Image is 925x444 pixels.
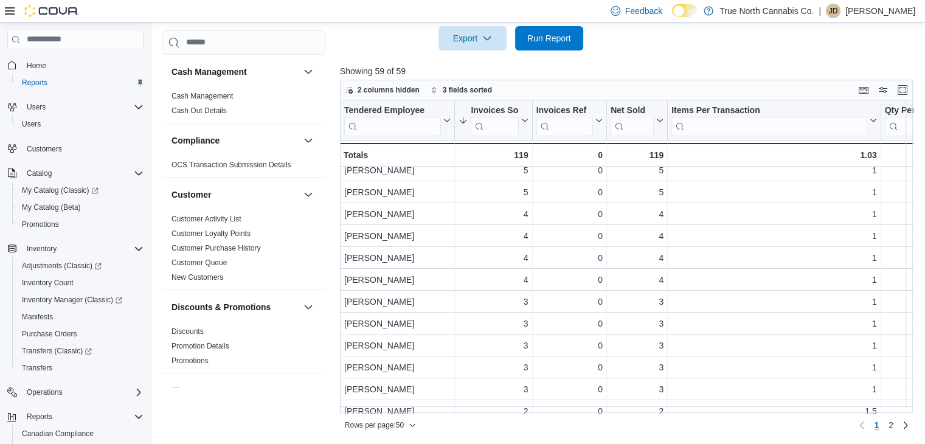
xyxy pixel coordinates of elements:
[171,258,227,267] a: Customer Queue
[22,409,57,424] button: Reports
[171,356,209,365] a: Promotions
[171,342,229,350] a: Promotion Details
[876,83,890,97] button: Display options
[22,186,99,195] span: My Catalog (Classic)
[171,215,241,223] a: Customer Activity List
[898,418,913,432] a: Next page
[341,83,424,97] button: 2 columns hidden
[22,278,74,288] span: Inventory Count
[443,85,492,95] span: 3 fields sorted
[171,384,299,397] button: Finance
[17,183,103,198] a: My Catalog (Classic)
[17,217,64,232] a: Promotions
[17,327,82,341] a: Purchase Orders
[171,66,299,78] button: Cash Management
[24,5,79,17] img: Cova
[301,300,316,314] button: Discounts & Promotions
[2,57,148,74] button: Home
[869,415,884,435] button: Page 1 of 2
[459,148,528,162] div: 119
[171,229,251,238] a: Customer Loyalty Points
[22,385,144,400] span: Operations
[884,415,898,435] a: Page 2 of 2
[2,384,148,401] button: Operations
[22,141,144,156] span: Customers
[171,92,233,100] a: Cash Management
[301,383,316,398] button: Finance
[12,308,148,325] button: Manifests
[22,312,53,322] span: Manifests
[12,291,148,308] a: Inventory Manager (Classic)
[171,243,261,253] span: Customer Purchase History
[171,272,223,282] span: New Customers
[171,134,299,147] button: Compliance
[672,17,673,18] span: Dark Mode
[12,182,148,199] a: My Catalog (Classic)
[17,344,144,358] span: Transfers (Classic)
[171,341,229,351] span: Promotion Details
[301,64,316,79] button: Cash Management
[17,361,144,375] span: Transfers
[671,148,877,162] div: 1.03
[17,200,144,215] span: My Catalog (Beta)
[12,116,148,133] button: Users
[17,183,144,198] span: My Catalog (Classic)
[162,324,325,373] div: Discounts & Promotions
[895,83,910,97] button: Enter fullscreen
[162,89,325,123] div: Cash Management
[301,187,316,202] button: Customer
[22,58,51,73] a: Home
[22,78,47,88] span: Reports
[17,327,144,341] span: Purchase Orders
[2,99,148,116] button: Users
[22,409,144,424] span: Reports
[171,160,291,170] span: OCS Transaction Submission Details
[171,106,227,116] span: Cash Out Details
[22,119,41,129] span: Users
[12,359,148,376] button: Transfers
[22,220,59,229] span: Promotions
[27,412,52,421] span: Reports
[845,4,915,18] p: [PERSON_NAME]
[17,217,144,232] span: Promotions
[826,4,840,18] div: Jessica Devereux
[2,240,148,257] button: Inventory
[625,5,662,17] span: Feedback
[27,102,46,112] span: Users
[27,168,52,178] span: Catalog
[854,415,913,435] nav: Pagination for preceding grid
[446,26,499,50] span: Export
[340,65,919,77] p: Showing 59 of 59
[162,212,325,290] div: Customer
[171,301,271,313] h3: Discounts & Promotions
[829,4,838,18] span: JD
[22,241,144,256] span: Inventory
[719,4,814,18] p: True North Cannabis Co.
[171,189,299,201] button: Customer
[171,384,204,397] h3: Finance
[22,295,122,305] span: Inventory Manager (Classic)
[340,418,421,432] button: Rows per page:50
[17,75,52,90] a: Reports
[17,310,144,324] span: Manifests
[17,344,97,358] a: Transfers (Classic)
[22,363,52,373] span: Transfers
[889,419,893,431] span: 2
[17,117,144,131] span: Users
[171,244,261,252] a: Customer Purchase History
[12,216,148,233] button: Promotions
[12,342,148,359] a: Transfers (Classic)
[17,276,144,290] span: Inventory Count
[854,418,869,432] button: Previous page
[171,273,223,282] a: New Customers
[12,199,148,216] button: My Catalog (Beta)
[171,189,211,201] h3: Customer
[22,241,61,256] button: Inventory
[515,26,583,50] button: Run Report
[856,83,871,97] button: Keyboard shortcuts
[17,293,127,307] a: Inventory Manager (Classic)
[171,301,299,313] button: Discounts & Promotions
[22,346,92,356] span: Transfers (Classic)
